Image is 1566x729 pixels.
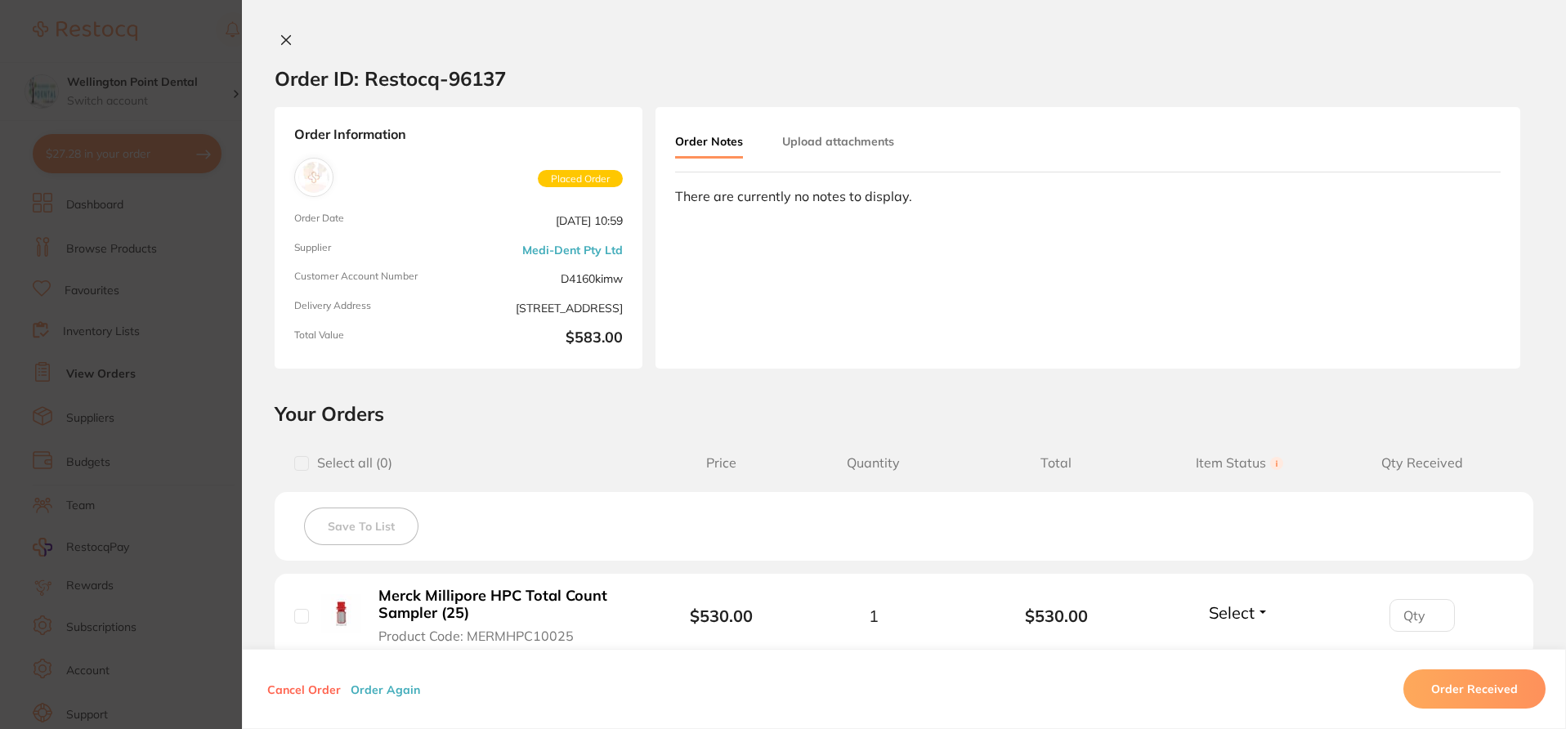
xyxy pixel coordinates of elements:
span: Qty Received [1331,455,1514,471]
span: Delivery Address [294,300,452,316]
span: Item Status [1148,455,1331,471]
div: There are currently no notes to display. [675,189,1501,203]
span: Total Value [294,329,452,349]
span: Placed Order [538,170,623,188]
span: Select [1209,602,1255,623]
span: Order Date [294,212,452,229]
a: Medi-Dent Pty Ltd [522,244,623,257]
span: Customer Account Number [294,271,452,287]
span: [STREET_ADDRESS] [465,300,623,316]
button: Order Received [1403,669,1546,709]
button: Save To List [304,508,418,545]
span: Select all ( 0 ) [309,455,392,471]
h2: Order ID: Restocq- 96137 [275,66,506,91]
h2: Your Orders [275,401,1533,426]
span: Supplier [294,242,452,258]
span: [DATE] 10:59 [465,212,623,229]
button: Order Again [346,682,425,696]
span: Quantity [782,455,965,471]
strong: Order Information [294,127,623,145]
b: $530.00 [965,606,1148,625]
button: Order Notes [675,127,743,159]
button: Cancel Order [262,682,346,696]
button: Select [1204,602,1274,623]
span: Product Code: MERMHPC10025 [378,628,574,643]
img: Medi-Dent Pty Ltd [298,162,329,193]
span: 1 [869,606,879,625]
span: Total [965,455,1148,471]
b: Merck Millipore HPC Total Count Sampler (25) [378,588,631,621]
input: Qty [1389,599,1455,632]
button: Merck Millipore HPC Total Count Sampler (25) Product Code: MERMHPC10025 [374,587,636,644]
b: $530.00 [690,606,753,626]
b: $583.00 [465,329,623,349]
img: Merck Millipore HPC Total Count Sampler (25) [321,594,361,634]
span: Price [660,455,782,471]
span: D4160kimw [465,271,623,287]
button: Upload attachments [782,127,894,156]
